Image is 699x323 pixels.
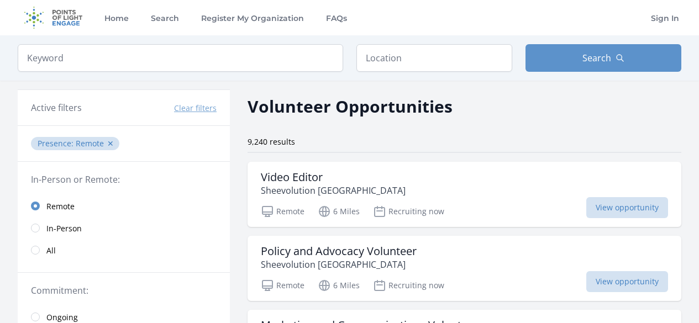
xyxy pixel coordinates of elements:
[261,258,417,271] p: Sheevolution [GEOGRAPHIC_DATA]
[38,138,76,149] span: Presence :
[46,245,56,256] span: All
[586,271,668,292] span: View opportunity
[18,239,230,261] a: All
[261,245,417,258] h3: Policy and Advocacy Volunteer
[261,184,406,197] p: Sheevolution [GEOGRAPHIC_DATA]
[18,217,230,239] a: In-Person
[318,279,360,292] p: 6 Miles
[261,205,304,218] p: Remote
[261,279,304,292] p: Remote
[76,138,104,149] span: Remote
[248,94,453,119] h2: Volunteer Opportunities
[248,162,681,227] a: Video Editor Sheevolution [GEOGRAPHIC_DATA] Remote 6 Miles Recruiting now View opportunity
[248,236,681,301] a: Policy and Advocacy Volunteer Sheevolution [GEOGRAPHIC_DATA] Remote 6 Miles Recruiting now View o...
[31,173,217,186] legend: In-Person or Remote:
[582,51,611,65] span: Search
[373,279,444,292] p: Recruiting now
[356,44,512,72] input: Location
[46,223,82,234] span: In-Person
[373,205,444,218] p: Recruiting now
[248,136,295,147] span: 9,240 results
[174,103,217,114] button: Clear filters
[261,171,406,184] h3: Video Editor
[18,44,343,72] input: Keyword
[318,205,360,218] p: 6 Miles
[46,312,78,323] span: Ongoing
[107,138,114,149] button: ✕
[31,101,82,114] h3: Active filters
[525,44,681,72] button: Search
[31,284,217,297] legend: Commitment:
[46,201,75,212] span: Remote
[18,195,230,217] a: Remote
[586,197,668,218] span: View opportunity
